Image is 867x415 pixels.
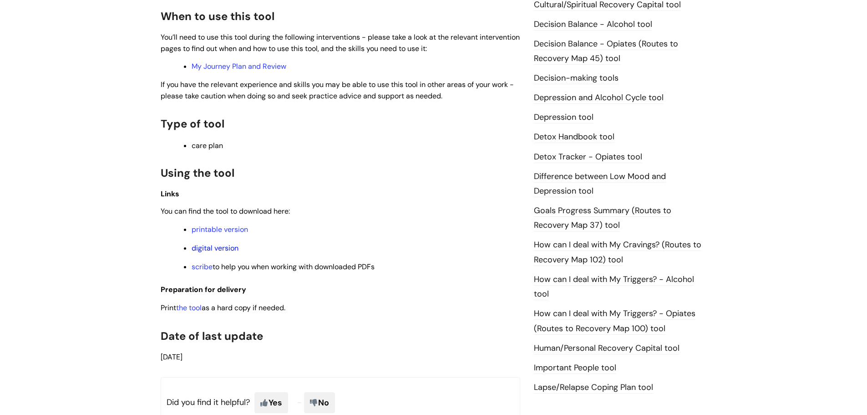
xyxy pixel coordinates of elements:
[534,205,671,231] a: Goals Progress Summary (Routes to Recovery Map 37) tool
[254,392,288,413] span: Yes
[192,225,248,234] a: printable version
[161,80,514,101] span: If you have the relevant experience and skills you may be able to use this tool in other areas of...
[534,239,701,266] a: How can I deal with My Cravings? (Routes to Recovery Map 102) tool
[161,32,520,53] span: You’ll need to use this tool during the following interventions - please take a look at the relev...
[161,285,246,294] span: Preparation for delivery
[161,329,263,343] span: Date of last update
[192,141,223,150] span: care plan
[534,274,694,300] a: How can I deal with My Triggers? - Alcohol tool
[192,262,375,272] span: to help you when working with downloaded PDFs
[161,166,234,180] span: Using the tool
[534,38,678,65] a: Decision Balance - Opiates (Routes to Recovery Map 45) tool
[304,392,335,413] span: No
[161,206,290,216] span: You can find the tool to download here:
[161,303,285,313] span: Print as a hard copy if needed.
[192,243,238,253] a: digital version
[534,19,652,31] a: Decision Balance - Alcohol tool
[192,61,286,71] a: My Journey Plan and Review
[161,9,274,23] span: When to use this tool
[161,117,224,131] span: Type of tool
[534,131,614,143] a: Detox Handbook tool
[176,303,202,313] a: the tool
[534,151,642,163] a: Detox Tracker - Opiates tool
[161,189,179,199] span: Links
[192,262,213,272] a: scribe
[534,92,664,104] a: Depression and Alcohol Cycle tool
[534,171,666,197] a: Difference between Low Mood and Depression tool
[534,112,593,123] a: Depression tool
[161,352,183,362] span: [DATE]
[534,343,679,354] a: Human/Personal Recovery Capital tool
[534,382,653,394] a: Lapse/Relapse Coping Plan tool
[534,308,695,334] a: How can I deal with My Triggers? - Opiates (Routes to Recovery Map 100) tool
[534,72,619,84] a: Decision-making tools
[534,362,616,374] a: Important People tool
